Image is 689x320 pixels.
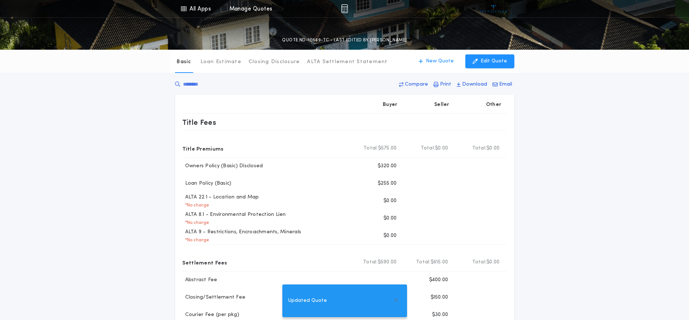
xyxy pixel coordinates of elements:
[182,163,263,170] p: Owners Policy (Basic) Disclosed
[486,145,499,152] span: $0.00
[411,54,461,68] button: New Quote
[383,101,397,108] p: Buyer
[383,232,397,239] p: $0.00
[431,78,453,91] button: Print
[282,37,407,44] p: QUOTE ND-10569-TC - LAST EDITED BY [PERSON_NAME]
[363,259,378,266] b: Total:
[378,259,397,266] span: $590.00
[481,58,507,65] p: Edit Quote
[182,229,302,236] p: ALTA 9 - Restrictions, Encroachments, Minerals
[307,58,387,66] p: ALTA Settlement Statement
[486,101,501,108] p: Other
[182,143,224,154] p: Title Premiums
[490,78,514,91] button: Email
[182,276,217,284] p: Abstract Fee
[472,145,487,152] b: Total:
[431,259,448,266] span: $615.00
[434,101,449,108] p: Seller
[429,276,448,284] p: $400.00
[465,54,514,68] button: Edit Quote
[378,180,397,187] p: $255.00
[249,58,300,66] p: Closing Disclosure
[486,259,499,266] span: $0.00
[383,197,397,205] p: $0.00
[416,259,431,266] b: Total:
[499,81,512,88] p: Email
[182,194,259,201] p: ALTA 22.1 - Location and Map
[421,145,435,152] b: Total:
[462,81,487,88] p: Download
[182,116,216,128] p: Title Fees
[440,81,451,88] p: Print
[288,297,327,305] span: Updated Quote
[182,237,209,243] p: * No charge
[472,259,487,266] b: Total:
[480,5,507,12] img: vs-icon
[182,220,209,226] p: * No charge
[378,145,397,152] span: $575.00
[383,215,397,222] p: $0.00
[200,58,241,66] p: Loan Estimate
[182,257,227,268] p: Settlement Fees
[182,180,232,187] p: Loan Policy (Basic)
[397,78,430,91] button: Compare
[378,163,397,170] p: $320.00
[455,78,489,91] button: Download
[364,145,378,152] b: Total:
[182,211,286,218] p: ALTA 8.1 - Environmental Protection Lien
[405,81,428,88] p: Compare
[341,4,348,13] img: img
[426,58,454,65] p: New Quote
[435,145,448,152] span: $0.00
[182,202,209,208] p: * No charge
[177,58,191,66] p: Basic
